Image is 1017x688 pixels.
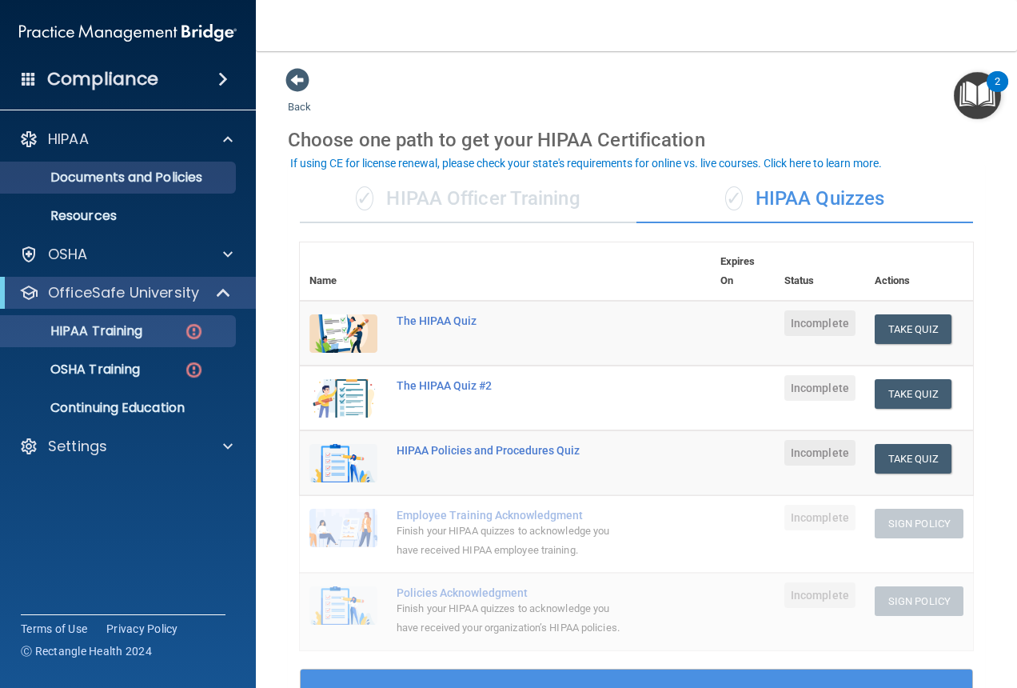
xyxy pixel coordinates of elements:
[48,130,89,149] p: HIPAA
[19,437,233,456] a: Settings
[954,72,1001,119] button: Open Resource Center, 2 new notifications
[48,283,199,302] p: OfficeSafe University
[19,17,237,49] img: PMB logo
[10,170,229,186] p: Documents and Policies
[865,242,973,301] th: Actions
[784,440,855,466] span: Incomplete
[775,242,865,301] th: Status
[397,444,631,457] div: HIPAA Policies and Procedures Quiz
[875,379,951,409] button: Take Quiz
[10,323,142,339] p: HIPAA Training
[21,643,152,659] span: Ⓒ Rectangle Health 2024
[288,155,884,171] button: If using CE for license renewal, please check your state's requirements for online vs. live cours...
[397,379,631,392] div: The HIPAA Quiz #2
[288,117,985,163] div: Choose one path to get your HIPAA Certification
[711,242,775,301] th: Expires On
[300,242,387,301] th: Name
[290,158,882,169] div: If using CE for license renewal, please check your state's requirements for online vs. live cours...
[300,175,636,223] div: HIPAA Officer Training
[19,283,232,302] a: OfficeSafe University
[875,314,951,344] button: Take Quiz
[784,505,855,530] span: Incomplete
[875,444,951,474] button: Take Quiz
[356,186,373,210] span: ✓
[875,509,963,538] button: Sign Policy
[784,375,855,401] span: Incomplete
[47,68,158,90] h4: Compliance
[784,582,855,608] span: Incomplete
[397,522,631,560] div: Finish your HIPAA quizzes to acknowledge you have received HIPAA employee training.
[184,360,204,380] img: danger-circle.6113f641.png
[19,245,233,264] a: OSHA
[875,586,963,616] button: Sign Policy
[397,586,631,599] div: Policies Acknowledgment
[184,322,204,342] img: danger-circle.6113f641.png
[784,310,855,336] span: Incomplete
[19,130,233,149] a: HIPAA
[106,621,178,637] a: Privacy Policy
[397,314,631,327] div: The HIPAA Quiz
[10,400,229,416] p: Continuing Education
[995,82,1000,102] div: 2
[10,362,140,378] p: OSHA Training
[10,208,229,224] p: Resources
[288,82,311,113] a: Back
[48,437,107,456] p: Settings
[48,245,88,264] p: OSHA
[21,621,87,637] a: Terms of Use
[397,599,631,638] div: Finish your HIPAA quizzes to acknowledge you have received your organization’s HIPAA policies.
[636,175,973,223] div: HIPAA Quizzes
[725,186,743,210] span: ✓
[397,509,631,522] div: Employee Training Acknowledgment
